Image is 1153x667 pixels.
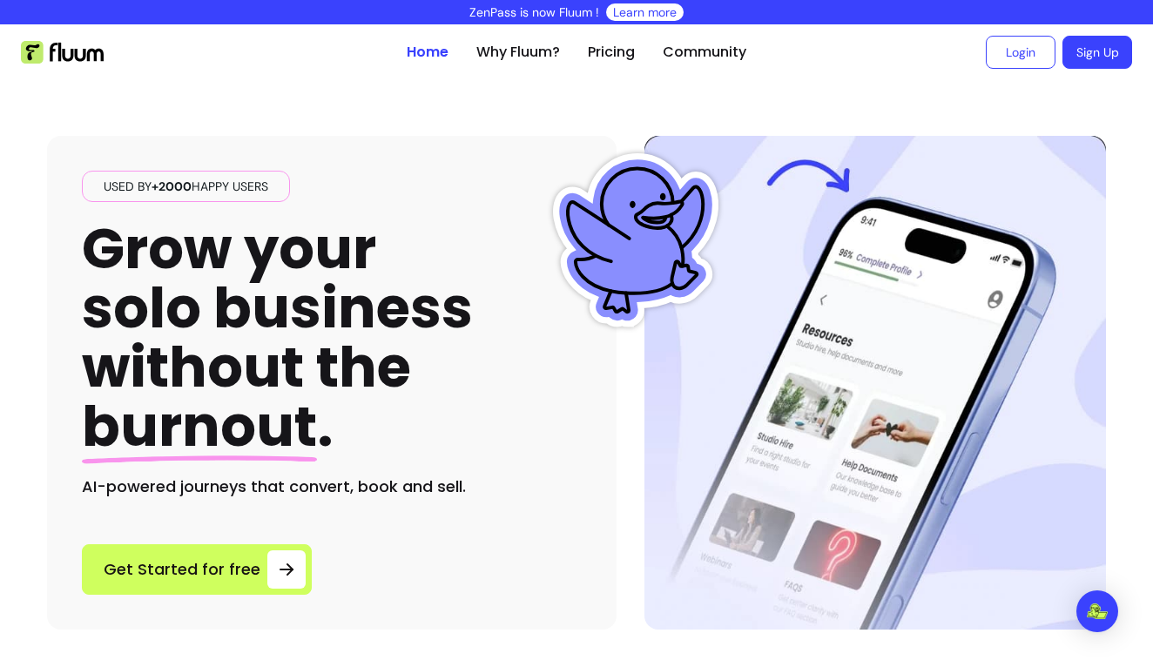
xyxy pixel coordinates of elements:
[663,42,746,63] a: Community
[613,3,677,21] a: Learn more
[1076,590,1118,632] div: Open Intercom Messenger
[469,3,599,21] p: ZenPass is now Fluum !
[82,219,473,457] h1: Grow your solo business without the .
[82,544,312,595] a: Get Started for free
[1062,36,1132,69] a: Sign Up
[644,136,1106,630] img: Hero
[82,387,317,465] span: burnout
[104,557,260,582] span: Get Started for free
[21,41,104,64] img: Fluum Logo
[97,178,275,195] span: Used by happy users
[986,36,1055,69] a: Login
[476,42,560,63] a: Why Fluum?
[588,42,635,63] a: Pricing
[549,153,723,327] img: Fluum Duck sticker
[82,475,582,499] h2: AI-powered journeys that convert, book and sell.
[152,179,192,194] span: +2000
[407,42,448,63] a: Home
